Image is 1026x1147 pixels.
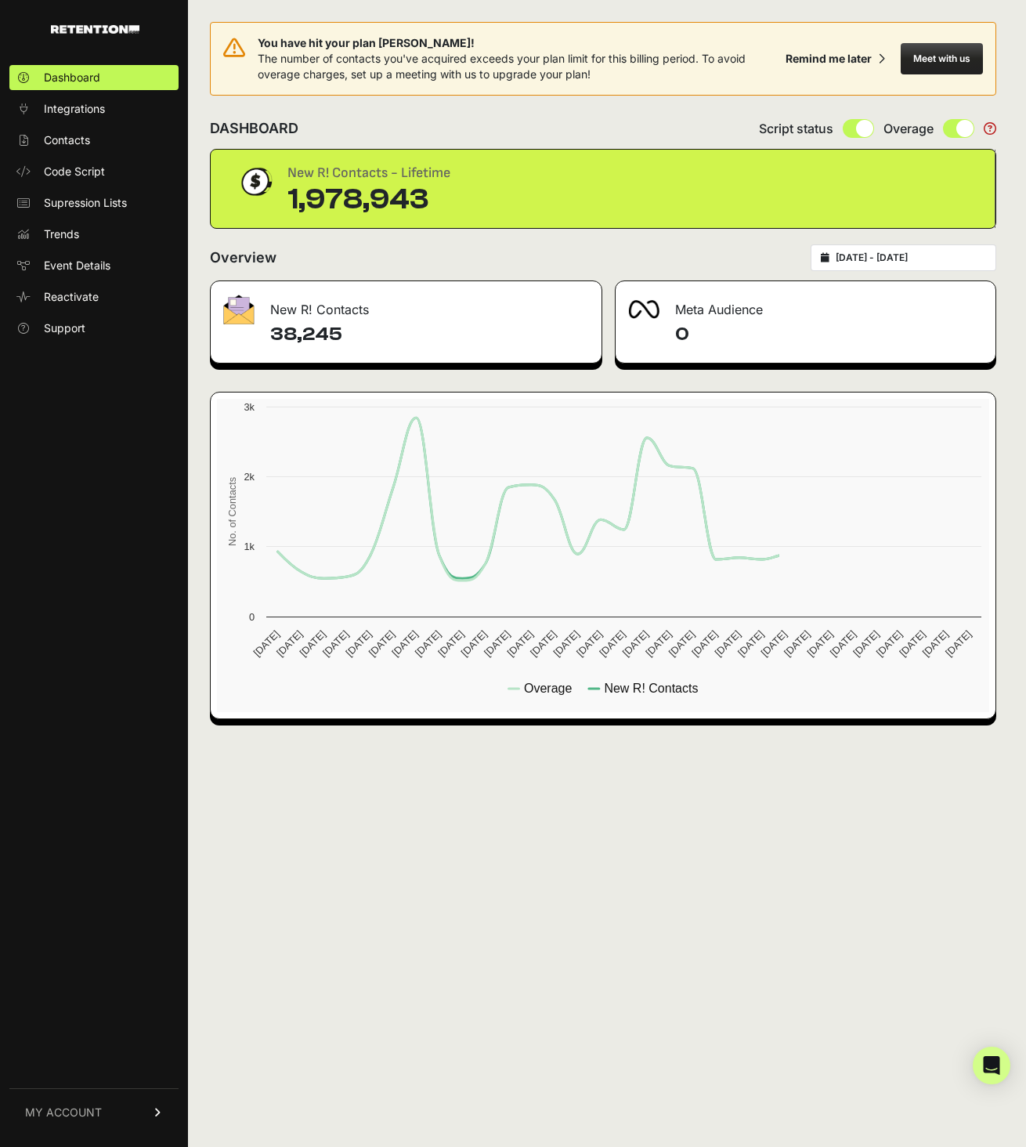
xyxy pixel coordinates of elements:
text: [DATE] [551,628,581,659]
text: [DATE] [435,628,466,659]
text: Overage [524,682,572,695]
text: [DATE] [320,628,351,659]
h4: 0 [675,322,983,347]
text: [DATE] [920,628,951,659]
div: New R! Contacts - Lifetime [287,162,450,184]
text: [DATE] [297,628,327,659]
text: [DATE] [667,628,697,659]
img: dollar-coin-05c43ed7efb7bc0c12610022525b4bbbb207c7efeef5aecc26f025e68dcafac9.png [236,162,275,201]
text: [DATE] [620,628,651,659]
a: Event Details [9,253,179,278]
a: Contacts [9,128,179,153]
text: [DATE] [274,628,305,659]
text: New R! Contacts [604,682,698,695]
div: Meta Audience [616,281,995,328]
h2: Overview [210,247,276,269]
a: MY ACCOUNT [9,1088,179,1136]
text: [DATE] [459,628,490,659]
text: [DATE] [643,628,674,659]
span: Integrations [44,101,105,117]
div: 1,978,943 [287,184,450,215]
text: 1k [244,541,255,552]
text: [DATE] [943,628,974,659]
text: [DATE] [343,628,374,659]
text: 2k [244,471,255,483]
a: Supression Lists [9,190,179,215]
span: Code Script [44,164,105,179]
span: You have hit your plan [PERSON_NAME]! [258,35,779,51]
h4: 38,245 [270,322,589,347]
span: Event Details [44,258,110,273]
span: Support [44,320,85,336]
div: Remind me later [786,51,872,67]
span: Contacts [44,132,90,148]
text: [DATE] [735,628,766,659]
h2: DASHBOARD [210,118,298,139]
span: Overage [883,119,934,138]
button: Remind me later [779,45,891,73]
span: Supression Lists [44,195,127,211]
text: [DATE] [597,628,627,659]
text: [DATE] [528,628,558,659]
text: [DATE] [505,628,536,659]
text: [DATE] [689,628,720,659]
a: Reactivate [9,284,179,309]
span: The number of contacts you've acquired exceeds your plan limit for this billing period. To avoid ... [258,52,746,81]
text: [DATE] [413,628,443,659]
span: MY ACCOUNT [25,1105,102,1120]
text: [DATE] [804,628,835,659]
div: New R! Contacts [211,281,602,328]
text: [DATE] [367,628,397,659]
text: [DATE] [874,628,905,659]
a: Code Script [9,159,179,184]
text: [DATE] [389,628,420,659]
text: No. of Contacts [226,477,238,546]
a: Dashboard [9,65,179,90]
img: fa-meta-2f981b61bb99beabf952f7030308934f19ce035c18b003e963880cc3fabeebb7.png [628,300,659,319]
a: Trends [9,222,179,247]
img: fa-envelope-19ae18322b30453b285274b1b8af3d052b27d846a4fbe8435d1a52b978f639a2.png [223,295,255,324]
a: Support [9,316,179,341]
button: Meet with us [901,43,983,74]
span: Reactivate [44,289,99,305]
span: Script status [759,119,833,138]
text: [DATE] [251,628,282,659]
span: Dashboard [44,70,100,85]
text: [DATE] [574,628,605,659]
text: [DATE] [828,628,858,659]
span: Trends [44,226,79,242]
text: [DATE] [782,628,812,659]
text: 3k [244,401,255,413]
text: [DATE] [713,628,743,659]
img: Retention.com [51,25,139,34]
text: [DATE] [482,628,512,659]
text: 0 [249,611,255,623]
text: [DATE] [759,628,789,659]
text: [DATE] [851,628,881,659]
text: [DATE] [897,628,927,659]
a: Integrations [9,96,179,121]
div: Open Intercom Messenger [973,1047,1010,1084]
